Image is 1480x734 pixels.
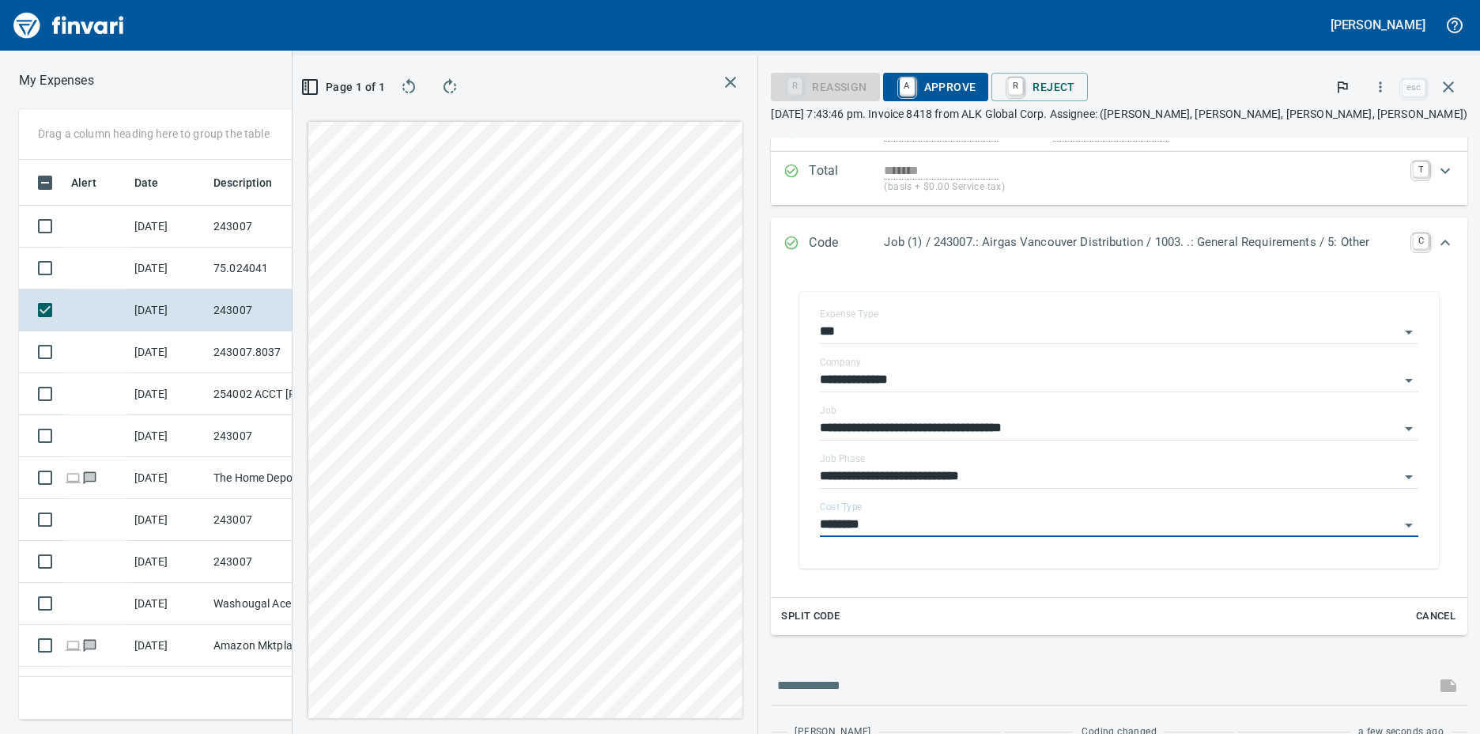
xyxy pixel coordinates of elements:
[134,173,179,192] span: Date
[128,499,207,541] td: [DATE]
[128,373,207,415] td: [DATE]
[128,625,207,667] td: [DATE]
[820,358,861,367] label: Company
[771,218,1467,270] div: Expand
[809,233,884,254] p: Code
[1331,17,1425,33] h5: [PERSON_NAME]
[809,161,884,195] p: Total
[207,667,349,709] td: The Home Depot #4738 [GEOGRAPHIC_DATA] [GEOGRAPHIC_DATA]
[896,74,976,100] span: Approve
[65,472,81,482] span: Online transaction
[900,78,915,95] a: A
[884,233,1403,252] p: Job (1) / 243007.: Airgas Vancouver Distribution / 1003. .: General Requirements / 5: Other
[1325,70,1360,104] button: Flag
[1429,667,1467,705] span: This records your message into the invoice and notifies anyone mentioned
[128,415,207,457] td: [DATE]
[820,406,836,415] label: Job
[207,373,349,415] td: 254002 ACCT [PHONE_NUMBER]
[1363,70,1398,104] button: More
[1414,607,1457,626] span: Cancel
[207,457,349,499] td: The Home Depot #[GEOGRAPHIC_DATA]
[207,625,349,667] td: Amazon Mktplace Pmts [DOMAIN_NAME][URL] WA
[884,180,1403,195] p: (basis + $0.00 Service tax)
[1004,74,1074,100] span: Reject
[1413,161,1429,177] a: T
[1402,79,1425,96] a: esc
[777,604,844,629] button: Split Code
[213,173,273,192] span: Description
[81,640,98,650] span: Has messages
[883,73,989,101] button: AApprove
[71,173,117,192] span: Alert
[207,206,349,248] td: 243007
[128,248,207,289] td: [DATE]
[311,78,377,97] span: Page 1 of 1
[128,331,207,373] td: [DATE]
[1398,418,1420,440] button: Open
[134,173,159,192] span: Date
[781,607,840,626] span: Split Code
[771,79,879,93] div: Reassign
[128,457,207,499] td: [DATE]
[1398,466,1420,488] button: Open
[207,331,349,373] td: 243007.8037
[128,667,207,709] td: [DATE]
[81,472,98,482] span: Has messages
[65,640,81,650] span: Online transaction
[9,6,128,44] img: Finvari
[128,289,207,331] td: [DATE]
[128,206,207,248] td: [DATE]
[1008,78,1023,95] a: R
[1398,68,1467,106] span: Close invoice
[213,173,293,192] span: Description
[71,173,96,192] span: Alert
[771,152,1467,205] div: Expand
[207,415,349,457] td: 243007
[19,71,94,90] p: My Expenses
[38,126,270,142] p: Drag a column heading here to group the table
[207,583,349,625] td: Washougal Ace Hardware Washougal [GEOGRAPHIC_DATA]
[771,270,1467,635] div: Expand
[305,73,383,101] button: Page 1 of 1
[128,541,207,583] td: [DATE]
[1327,13,1429,37] button: [PERSON_NAME]
[820,309,878,319] label: Expense Type
[207,541,349,583] td: 243007
[1410,604,1461,629] button: Cancel
[771,106,1467,122] p: [DATE] 7:43:46 pm. Invoice 8418 from ALK Global Corp. Assignee: ([PERSON_NAME], [PERSON_NAME], [P...
[820,454,865,463] label: Job Phase
[1398,321,1420,343] button: Open
[207,289,349,331] td: 243007
[1413,233,1429,249] a: C
[820,502,863,512] label: Cost Type
[991,73,1087,101] button: RReject
[207,248,349,289] td: 75.024041
[128,583,207,625] td: [DATE]
[1398,369,1420,392] button: Open
[1398,514,1420,536] button: Open
[207,499,349,541] td: 243007
[19,71,94,90] nav: breadcrumb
